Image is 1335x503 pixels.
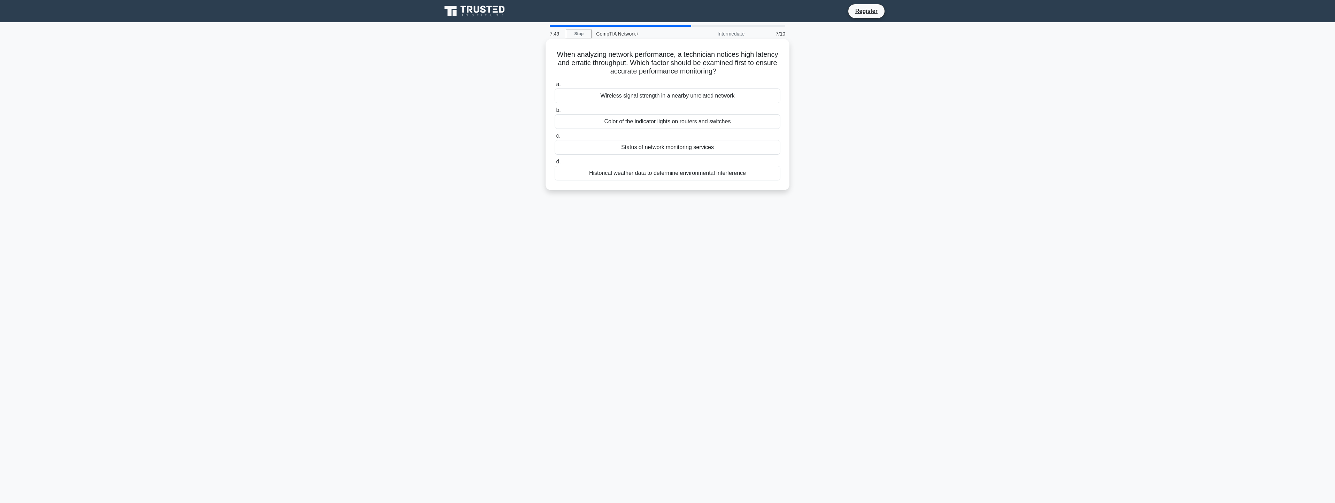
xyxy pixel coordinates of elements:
a: Stop [566,30,592,38]
h5: When analyzing network performance, a technician notices high latency and erratic throughput. Whi... [554,50,781,76]
div: Intermediate [688,27,749,41]
a: Register [851,7,882,15]
div: Status of network monitoring services [555,140,780,155]
div: Color of the indicator lights on routers and switches [555,114,780,129]
div: Historical weather data to determine environmental interference [555,166,780,180]
span: c. [556,133,560,139]
span: a. [556,81,561,87]
div: CompTIA Network+ [592,27,688,41]
div: Wireless signal strength in a nearby unrelated network [555,88,780,103]
div: 7/10 [749,27,789,41]
span: b. [556,107,561,113]
span: d. [556,158,561,164]
div: 7:49 [546,27,566,41]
